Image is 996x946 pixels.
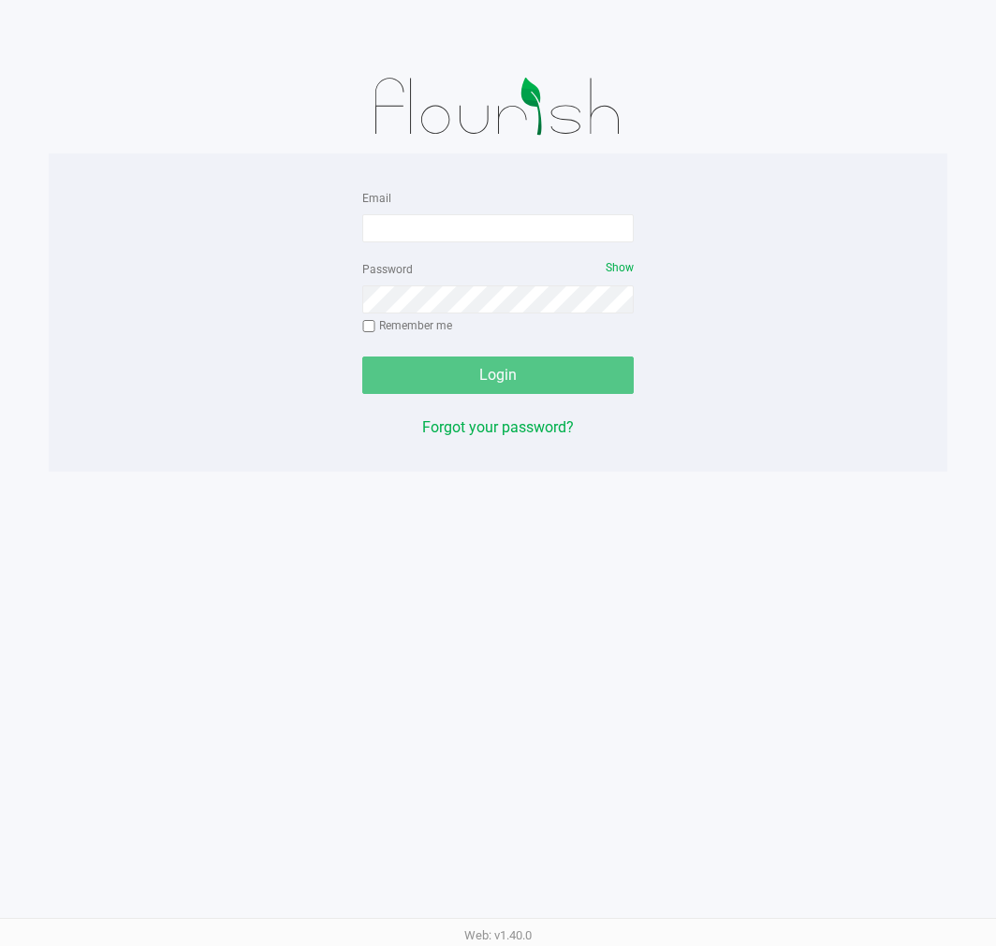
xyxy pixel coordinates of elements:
[362,190,391,207] label: Email
[422,416,574,439] button: Forgot your password?
[362,261,413,278] label: Password
[606,261,634,274] span: Show
[362,320,375,333] input: Remember me
[362,317,452,334] label: Remember me
[464,928,532,942] span: Web: v1.40.0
